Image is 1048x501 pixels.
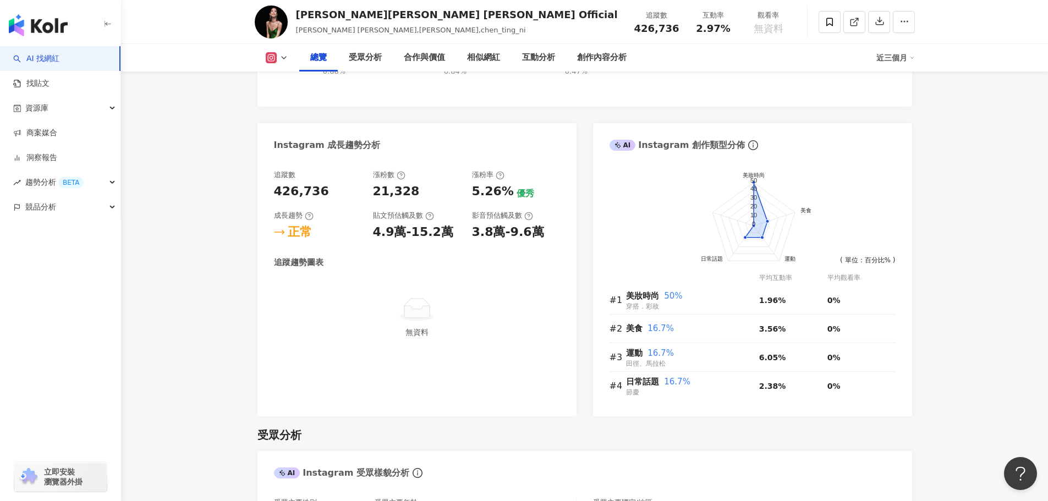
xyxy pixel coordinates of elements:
[751,221,755,227] text: 0
[274,257,323,268] div: 追蹤趨勢圖表
[349,51,382,64] div: 受眾分析
[472,224,544,241] div: 3.8萬-9.6萬
[759,324,786,333] span: 3.56%
[626,360,666,367] span: 田徑、馬拉松
[610,139,745,151] div: Instagram 創作類型分佈
[274,211,314,221] div: 成長趨勢
[310,51,327,64] div: 總覽
[693,10,734,21] div: 互動率
[750,212,756,218] text: 10
[759,353,786,362] span: 6.05%
[44,467,83,487] span: 立即安裝 瀏覽器外掛
[274,170,295,180] div: 追蹤數
[648,348,674,358] span: 16.7%
[700,256,722,262] text: 日常話題
[522,51,555,64] div: 互動分析
[9,14,68,36] img: logo
[754,23,783,34] span: 無資料
[274,467,300,478] div: AI
[577,51,627,64] div: 創作內容分析
[634,23,679,34] span: 426,736
[664,291,682,301] span: 50%
[472,211,533,221] div: 影音預估觸及數
[750,195,756,201] text: 30
[58,177,84,188] div: BETA
[274,183,329,200] div: 426,736
[13,128,57,139] a: 商案媒合
[472,183,514,200] div: 5.26%
[373,224,453,241] div: 4.9萬-15.2萬
[13,78,50,89] a: 找貼文
[274,467,409,479] div: Instagram 受眾樣貌分析
[610,140,636,151] div: AI
[626,291,659,301] span: 美妝時尚
[800,208,811,214] text: 美食
[296,26,526,34] span: [PERSON_NAME] [PERSON_NAME],[PERSON_NAME],chen_ting_ni
[472,170,504,180] div: 漲粉率
[784,256,795,262] text: 運動
[759,382,786,390] span: 2.38%
[25,96,48,120] span: 資源庫
[14,462,107,492] a: chrome extension立即安裝 瀏覽器外掛
[517,188,534,200] div: 優秀
[610,322,626,335] div: #2
[257,427,301,443] div: 受眾分析
[827,273,896,283] div: 平均觀看率
[827,353,841,362] span: 0%
[18,468,39,486] img: chrome extension
[827,296,841,305] span: 0%
[696,23,730,34] span: 2.97%
[288,224,312,241] div: 正常
[747,139,760,152] span: info-circle
[610,293,626,307] div: #1
[467,51,500,64] div: 相似網紅
[750,203,756,210] text: 20
[626,388,639,396] span: 節慶
[13,179,21,186] span: rise
[827,324,841,333] span: 0%
[626,302,659,310] span: 穿搭．彩妝
[626,377,659,387] span: 日常話題
[404,51,445,64] div: 合作與價值
[743,172,765,178] text: 美妝時尚
[759,296,786,305] span: 1.96%
[626,348,643,358] span: 運動
[748,10,789,21] div: 觀看率
[664,377,690,387] span: 16.7%
[1004,457,1037,490] iframe: Help Scout Beacon - Open
[610,379,626,393] div: #4
[255,5,288,38] img: KOL Avatar
[827,382,841,390] span: 0%
[274,139,381,151] div: Instagram 成長趨勢分析
[876,49,915,67] div: 近三個月
[411,466,424,480] span: info-circle
[373,170,405,180] div: 漲粉數
[13,152,57,163] a: 洞察報告
[610,350,626,364] div: #3
[13,53,59,64] a: searchAI 找網紅
[373,211,434,221] div: 貼文預估觸及數
[648,323,674,333] span: 16.7%
[373,183,420,200] div: 21,328
[634,10,679,21] div: 追蹤數
[278,326,556,338] div: 無資料
[25,195,56,219] span: 競品分析
[296,8,618,21] div: [PERSON_NAME][PERSON_NAME] [PERSON_NAME] Official
[25,170,84,195] span: 趨勢分析
[759,273,827,283] div: 平均互動率
[750,177,756,184] text: 50
[750,186,756,192] text: 40
[626,323,643,333] span: 美食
